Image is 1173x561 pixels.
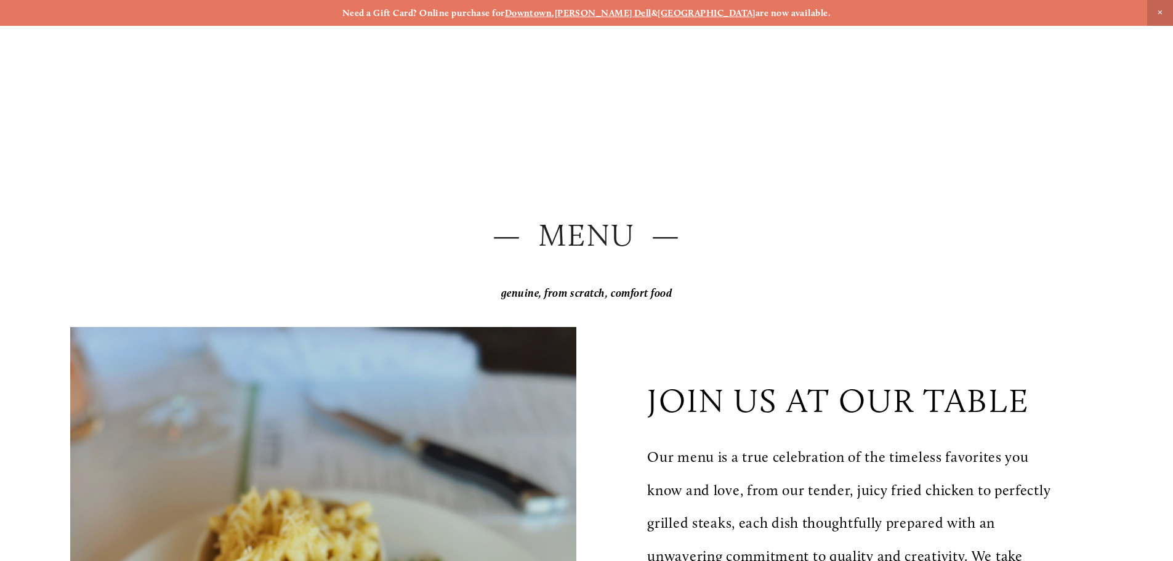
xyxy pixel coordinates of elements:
[647,381,1030,421] p: join us at our table
[70,214,1102,257] h2: — Menu —
[756,7,831,18] strong: are now available.
[501,286,672,300] em: genuine, from scratch, comfort food
[342,7,505,18] strong: Need a Gift Card? Online purchase for
[555,7,651,18] a: [PERSON_NAME] Dell
[651,7,658,18] strong: &
[505,7,552,18] a: Downtown
[552,7,554,18] strong: ,
[658,7,756,18] a: [GEOGRAPHIC_DATA]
